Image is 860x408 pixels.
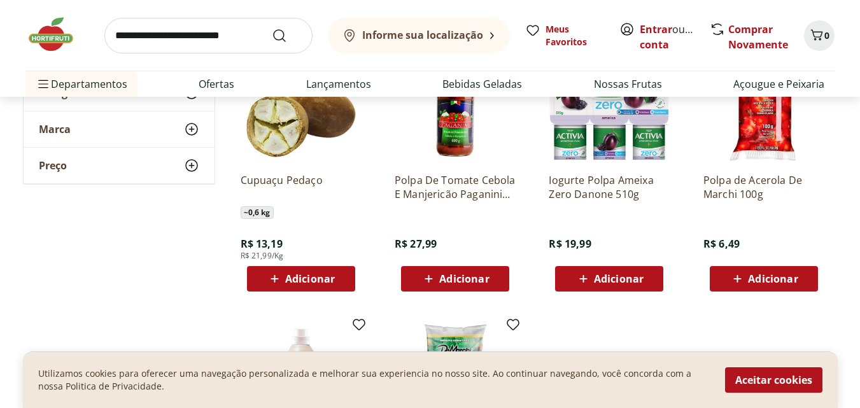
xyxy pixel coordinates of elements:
[38,367,710,393] p: Utilizamos cookies para oferecer uma navegação personalizada e melhorar sua experiencia no nosso ...
[24,148,215,183] button: Preço
[328,18,510,53] button: Informe sua localização
[640,22,672,36] a: Entrar
[247,266,355,292] button: Adicionar
[24,111,215,147] button: Marca
[39,123,71,136] span: Marca
[733,76,824,92] a: Açougue e Peixaria
[703,237,740,251] span: R$ 6,49
[549,173,670,201] a: Iogurte Polpa Ameixa Zero Danone 510g
[594,76,662,92] a: Nossas Frutas
[546,23,604,48] span: Meus Favoritos
[442,76,522,92] a: Bebidas Geladas
[199,76,234,92] a: Ofertas
[824,29,829,41] span: 0
[640,22,710,52] a: Criar conta
[710,266,818,292] button: Adicionar
[728,22,788,52] a: Comprar Novamente
[525,23,604,48] a: Meus Favoritos
[395,42,516,163] img: Polpa De Tomate Cebola E Manjericão Paganini Vidro 690G
[36,69,127,99] span: Departamentos
[395,237,437,251] span: R$ 27,99
[703,42,824,163] img: Polpa de Acerola De Marchi 100g
[272,28,302,43] button: Submit Search
[703,173,824,201] a: Polpa de Acerola De Marchi 100g
[439,274,489,284] span: Adicionar
[395,173,516,201] a: Polpa De Tomate Cebola E Manjericão Paganini Vidro 690G
[25,15,89,53] img: Hortifruti
[725,367,822,393] button: Aceitar cookies
[362,28,483,42] b: Informe sua localização
[549,42,670,163] img: Iogurte Polpa Ameixa Zero Danone 510g
[804,20,835,51] button: Carrinho
[306,76,371,92] a: Lançamentos
[36,69,51,99] button: Menu
[241,42,362,163] img: Cupuaçu Pedaço
[748,274,798,284] span: Adicionar
[241,173,362,201] a: Cupuaçu Pedaço
[241,206,274,219] span: ~ 0,6 kg
[594,274,644,284] span: Adicionar
[104,18,313,53] input: search
[241,251,284,261] span: R$ 21,99/Kg
[285,274,335,284] span: Adicionar
[555,266,663,292] button: Adicionar
[401,266,509,292] button: Adicionar
[640,22,696,52] span: ou
[39,159,67,172] span: Preço
[241,237,283,251] span: R$ 13,19
[549,237,591,251] span: R$ 19,99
